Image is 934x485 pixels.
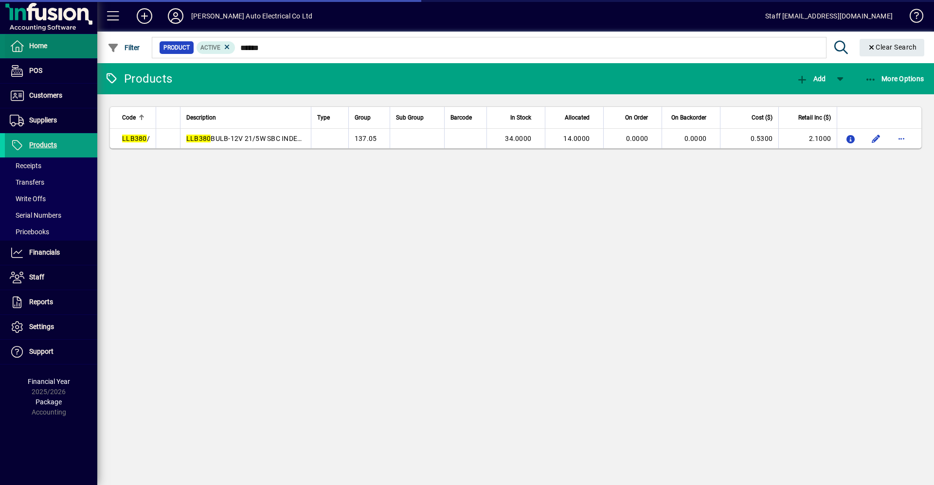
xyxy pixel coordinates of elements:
[29,347,54,355] span: Support
[720,129,778,148] td: 0.5300
[129,7,160,25] button: Add
[894,131,909,146] button: More options
[798,112,831,123] span: Retail Inc ($)
[355,112,384,123] div: Group
[5,84,97,108] a: Customers
[105,39,143,56] button: Filter
[317,112,330,123] span: Type
[396,112,438,123] div: Sub Group
[108,44,140,52] span: Filter
[5,174,97,191] a: Transfers
[160,7,191,25] button: Profile
[610,112,657,123] div: On Order
[450,112,472,123] span: Barcode
[122,112,150,123] div: Code
[197,41,235,54] mat-chip: Activation Status: Active
[551,112,598,123] div: Allocated
[200,44,220,51] span: Active
[5,224,97,240] a: Pricebooks
[29,141,57,149] span: Products
[626,135,648,142] span: 0.0000
[752,112,772,123] span: Cost ($)
[122,135,150,142] span: /
[186,112,216,123] span: Description
[505,135,531,142] span: 34.0000
[565,112,590,123] span: Allocated
[684,135,707,142] span: 0.0000
[10,195,46,203] span: Write Offs
[5,340,97,364] a: Support
[5,290,97,314] a: Reports
[5,108,97,133] a: Suppliers
[868,131,884,146] button: Edit
[191,8,312,24] div: [PERSON_NAME] Auto Electrical Co Ltd
[396,112,424,123] span: Sub Group
[5,315,97,339] a: Settings
[5,191,97,207] a: Write Offs
[668,112,715,123] div: On Backorder
[865,75,924,83] span: More Options
[860,39,925,56] button: Clear
[794,70,828,87] button: Add
[10,178,44,186] span: Transfers
[355,135,377,142] span: 137.05
[29,42,47,50] span: Home
[563,135,590,142] span: 14.0000
[163,43,190,52] span: Product
[862,70,927,87] button: More Options
[28,378,70,385] span: Financial Year
[493,112,540,123] div: In Stock
[510,112,531,123] span: In Stock
[10,211,61,219] span: Serial Numbers
[5,265,97,290] a: Staff
[186,112,305,123] div: Description
[765,8,893,24] div: Staff [EMAIL_ADDRESS][DOMAIN_NAME]
[29,273,44,281] span: Staff
[122,135,147,142] em: LLB380
[671,112,706,123] span: On Backorder
[5,59,97,83] a: POS
[29,323,54,330] span: Settings
[625,112,648,123] span: On Order
[450,112,481,123] div: Barcode
[36,398,62,406] span: Package
[29,91,62,99] span: Customers
[5,157,97,174] a: Receipts
[5,34,97,58] a: Home
[10,228,49,236] span: Pricebooks
[796,75,826,83] span: Add
[186,135,211,142] em: LLB380
[867,43,917,51] span: Clear Search
[29,248,60,256] span: Financials
[902,2,922,34] a: Knowledge Base
[105,71,172,87] div: Products
[29,298,53,306] span: Reports
[122,112,136,123] span: Code
[186,135,328,142] span: BULB-12V 21/5W SBC INDEX BAY15D
[317,112,342,123] div: Type
[10,162,41,170] span: Receipts
[5,207,97,224] a: Serial Numbers
[29,116,57,124] span: Suppliers
[778,129,837,148] td: 2.1000
[29,67,42,74] span: POS
[5,241,97,265] a: Financials
[355,112,371,123] span: Group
